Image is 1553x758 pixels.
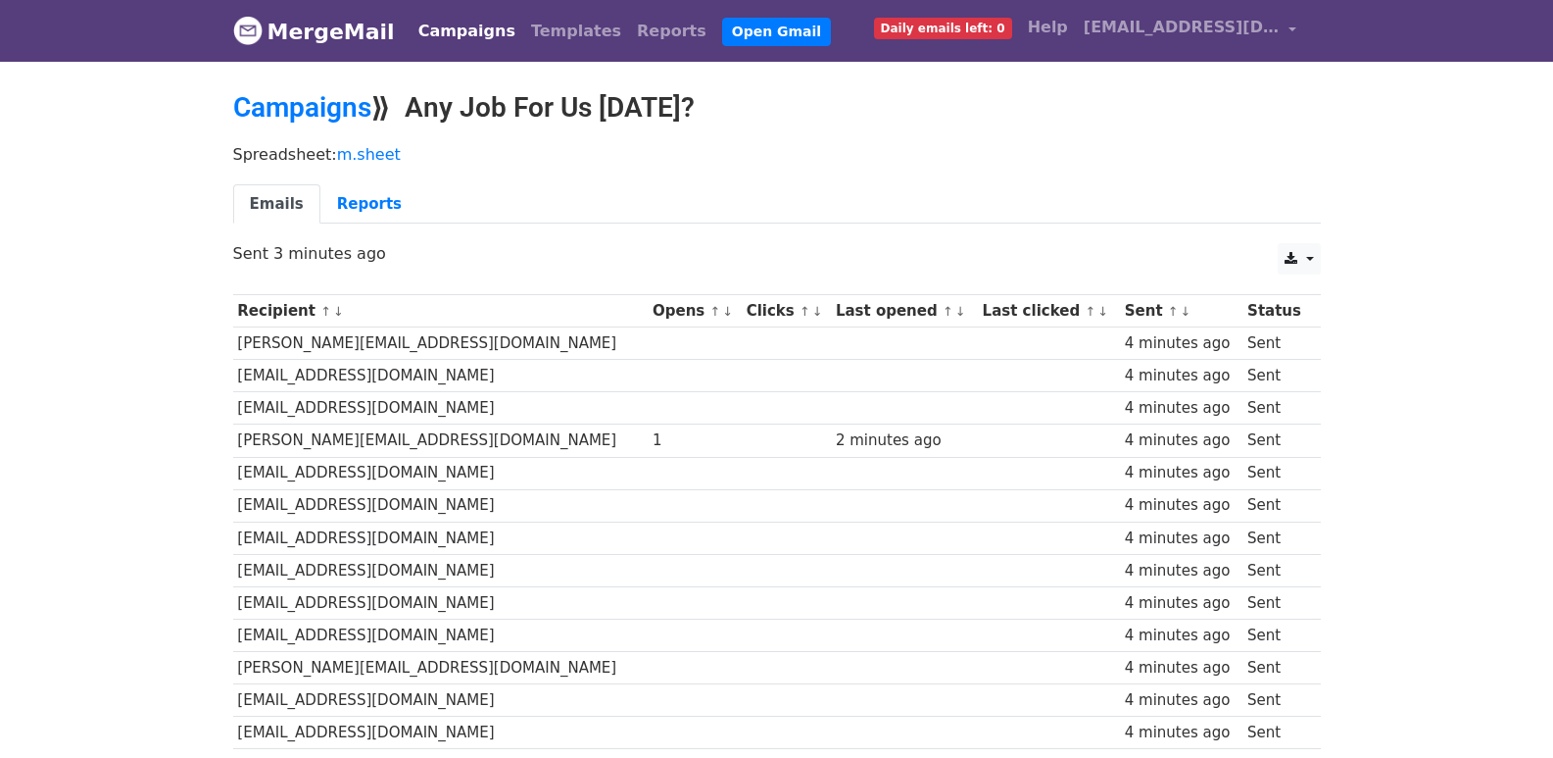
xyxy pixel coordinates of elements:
span: [EMAIL_ADDRESS][DOMAIN_NAME] [1084,16,1280,39]
div: 4 minutes ago [1125,462,1238,484]
td: [EMAIL_ADDRESS][DOMAIN_NAME] [233,684,649,717]
a: ↑ [1168,304,1179,319]
a: MergeMail [233,11,395,52]
a: [EMAIL_ADDRESS][DOMAIN_NAME] [1076,8,1305,54]
span: Daily emails left: 0 [874,18,1012,39]
td: Sent [1242,554,1310,586]
td: [EMAIL_ADDRESS][DOMAIN_NAME] [233,586,649,619]
td: Sent [1242,425,1310,457]
td: [PERSON_NAME][EMAIL_ADDRESS][DOMAIN_NAME] [233,652,649,684]
a: Campaigns [411,12,523,51]
a: Help [1020,8,1076,47]
a: ↓ [1181,304,1191,319]
a: Templates [523,12,629,51]
td: [EMAIL_ADDRESS][DOMAIN_NAME] [233,489,649,522]
th: Opens [648,295,742,328]
div: 4 minutes ago [1125,494,1238,517]
td: Sent [1242,652,1310,684]
div: 2 minutes ago [836,430,973,452]
a: Emails [233,184,320,225]
td: Sent [1242,717,1310,749]
td: Sent [1242,360,1310,392]
td: [EMAIL_ADDRESS][DOMAIN_NAME] [233,392,649,425]
td: [EMAIL_ADDRESS][DOMAIN_NAME] [233,457,649,489]
a: Reports [320,184,418,225]
a: m.sheet [337,145,401,164]
div: 4 minutes ago [1125,722,1238,744]
td: Sent [1242,620,1310,652]
a: Campaigns [233,91,371,124]
td: Sent [1242,457,1310,489]
a: ↓ [333,304,344,319]
h2: ⟫ Any Job For Us [DATE]? [233,91,1321,125]
td: [EMAIL_ADDRESS][DOMAIN_NAME] [233,522,649,554]
td: [EMAIL_ADDRESS][DOMAIN_NAME] [233,717,649,749]
th: Sent [1120,295,1242,328]
img: MergeMail logo [233,16,263,45]
div: 4 minutes ago [1125,592,1238,615]
div: 1 [653,430,737,452]
td: Sent [1242,328,1310,360]
a: ↑ [943,304,953,319]
a: ↑ [320,304,331,319]
th: Clicks [742,295,831,328]
td: [EMAIL_ADDRESS][DOMAIN_NAME] [233,554,649,586]
div: 4 minutes ago [1125,430,1238,452]
div: 4 minutes ago [1125,625,1238,647]
td: [EMAIL_ADDRESS][DOMAIN_NAME] [233,360,649,392]
a: ↑ [800,304,810,319]
p: Spreadsheet: [233,144,1321,165]
div: 4 minutes ago [1125,332,1238,355]
div: 4 minutes ago [1125,397,1238,420]
th: Last clicked [978,295,1120,328]
p: Sent 3 minutes ago [233,243,1321,264]
th: Recipient [233,295,649,328]
div: 4 minutes ago [1125,528,1238,550]
td: Sent [1242,586,1310,619]
div: 4 minutes ago [1125,657,1238,680]
th: Last opened [831,295,978,328]
a: ↓ [812,304,823,319]
td: Sent [1242,684,1310,717]
a: ↓ [1097,304,1108,319]
a: Open Gmail [722,18,831,46]
th: Status [1242,295,1310,328]
a: Reports [629,12,714,51]
td: Sent [1242,522,1310,554]
a: ↓ [955,304,966,319]
a: Daily emails left: 0 [866,8,1020,47]
td: Sent [1242,392,1310,425]
div: 4 minutes ago [1125,365,1238,387]
a: ↓ [722,304,733,319]
a: ↑ [1085,304,1095,319]
td: Sent [1242,489,1310,522]
td: [PERSON_NAME][EMAIL_ADDRESS][DOMAIN_NAME] [233,425,649,457]
td: [EMAIL_ADDRESS][DOMAIN_NAME] [233,620,649,652]
td: [PERSON_NAME][EMAIL_ADDRESS][DOMAIN_NAME] [233,328,649,360]
a: ↑ [710,304,721,319]
div: 4 minutes ago [1125,560,1238,582]
div: 4 minutes ago [1125,689,1238,712]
